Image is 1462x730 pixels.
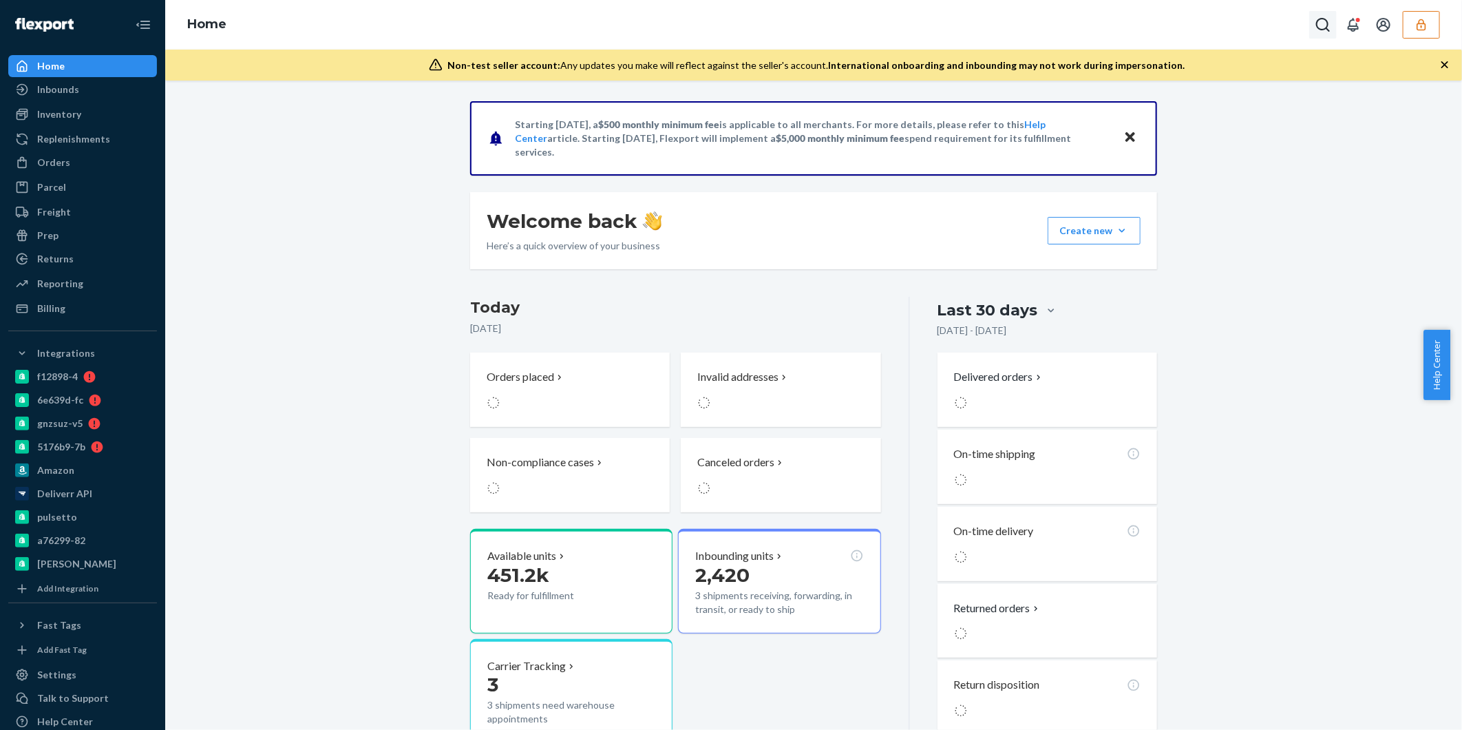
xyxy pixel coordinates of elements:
a: pulsetto [8,506,157,528]
a: Deliverr API [8,483,157,505]
button: Delivered orders [954,369,1044,385]
a: Home [187,17,226,32]
img: hand-wave emoji [643,211,662,231]
div: Add Fast Tag [37,644,87,656]
div: Billing [37,302,65,315]
div: Prep [37,229,59,242]
p: Carrier Tracking [487,658,566,674]
span: $500 monthly minimum fee [598,118,719,130]
button: Inbounding units2,4203 shipments receiving, forwarding, in transit, or ready to ship [678,529,880,634]
div: Parcel [37,180,66,194]
div: Home [37,59,65,73]
button: Open Search Box [1309,11,1337,39]
div: Settings [37,668,76,682]
p: [DATE] - [DATE] [937,324,1007,337]
button: Talk to Support [8,687,157,709]
div: Orders [37,156,70,169]
button: Create new [1048,217,1141,244]
div: pulsetto [37,510,77,524]
button: Help Center [1423,330,1450,400]
a: Inventory [8,103,157,125]
div: Reporting [37,277,83,291]
a: Add Fast Tag [8,642,157,658]
button: Fast Tags [8,614,157,636]
div: 5176b9-7b [37,440,85,454]
p: Orders placed [487,369,554,385]
p: Available units [487,548,556,564]
span: 2,420 [695,563,750,587]
a: Inbounds [8,79,157,101]
a: Freight [8,201,157,223]
div: Add Integration [37,583,98,594]
div: 6e639d-fc [37,393,83,407]
div: Inbounds [37,83,79,96]
h3: Today [470,297,881,319]
span: $5,000 monthly minimum fee [776,132,904,144]
button: Invalid addresses [681,353,880,427]
div: gnzsuz-v5 [37,417,83,430]
div: [PERSON_NAME] [37,557,116,571]
a: a76299-82 [8,530,157,552]
a: Orders [8,152,157,174]
div: Integrations [37,346,95,360]
a: 6e639d-fc [8,389,157,411]
button: Integrations [8,342,157,364]
button: Returned orders [954,601,1041,616]
div: Inventory [37,107,81,121]
a: Returns [8,248,157,270]
a: Settings [8,664,157,686]
p: Starting [DATE], a is applicable to all merchants. For more details, please refer to this article... [515,118,1110,159]
button: Close [1121,128,1139,148]
span: Non-test seller account: [448,59,561,71]
button: Open account menu [1370,11,1397,39]
div: Replenishments [37,132,110,146]
p: [DATE] [470,322,881,335]
p: Canceled orders [697,455,774,470]
p: On-time shipping [954,446,1036,462]
button: Open notifications [1339,11,1367,39]
div: Help Center [37,715,93,729]
a: 5176b9-7b [8,436,157,458]
p: Ready for fulfillment [487,589,615,603]
a: f12898-4 [8,366,157,388]
button: Non-compliance cases [470,438,670,512]
p: Invalid addresses [697,369,778,385]
a: Amazon [8,459,157,481]
p: Here’s a quick overview of your business [487,239,662,253]
button: Orders placed [470,353,670,427]
button: Close Navigation [129,11,157,39]
div: Talk to Support [37,691,109,705]
a: Billing [8,298,157,320]
p: Non-compliance cases [487,455,594,470]
div: Last 30 days [937,300,1038,321]
p: 3 shipments receiving, forwarding, in transit, or ready to ship [695,589,863,616]
div: a76299-82 [37,534,85,547]
a: [PERSON_NAME] [8,553,157,575]
div: Fast Tags [37,618,81,632]
button: Canceled orders [681,438,880,512]
a: Add Integration [8,581,157,597]
span: 451.2k [487,563,549,587]
div: Freight [37,205,71,219]
a: Prep [8,225,157,247]
span: 3 [487,673,498,696]
img: Flexport logo [15,18,74,32]
p: On-time delivery [954,523,1034,539]
p: 3 shipments need warehouse appointments [487,698,655,726]
a: Parcel [8,176,157,198]
a: Home [8,55,157,77]
a: gnzsuz-v5 [8,413,157,435]
div: Any updates you make will reflect against the seller's account. [448,59,1185,72]
div: Deliverr API [37,487,92,501]
span: International onboarding and inbounding may not work during impersonation. [829,59,1185,71]
div: Returns [37,252,74,266]
p: Inbounding units [695,548,774,564]
p: Return disposition [954,677,1040,693]
ol: breadcrumbs [176,5,237,45]
div: Amazon [37,463,74,477]
button: Available units451.2kReady for fulfillment [470,529,672,634]
h1: Welcome back [487,209,662,233]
